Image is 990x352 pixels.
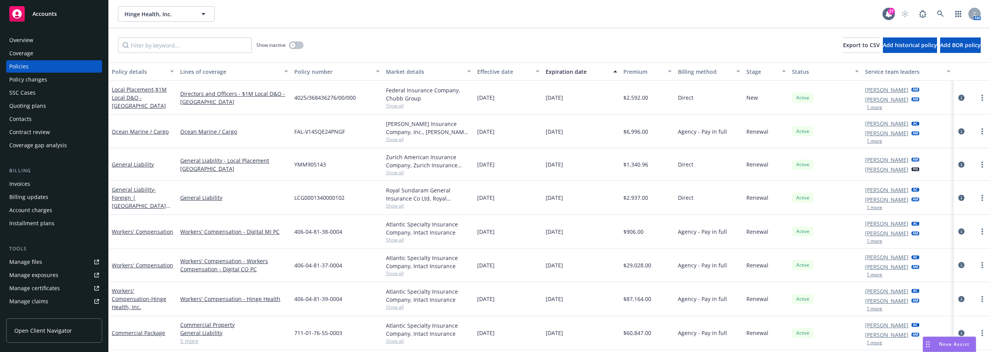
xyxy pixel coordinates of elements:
[865,68,942,76] div: Service team leaders
[477,194,495,202] span: [DATE]
[957,160,966,169] a: circleInformation
[386,86,471,102] div: Federal Insurance Company, Chubb Group
[957,227,966,236] a: circleInformation
[118,37,252,53] input: Filter by keyword...
[180,329,288,337] a: General Liability
[865,119,908,128] a: [PERSON_NAME]
[939,341,970,347] span: Nova Assist
[678,261,727,269] span: Agency - Pay in full
[256,42,286,48] span: Show inactive
[6,245,102,253] div: Tools
[865,186,908,194] a: [PERSON_NAME]
[978,294,987,304] a: more
[294,228,342,236] span: 406-04-81-38-0004
[9,256,42,268] div: Manage files
[386,254,471,270] div: Atlantic Specialty Insurance Company, Intact Insurance
[9,34,33,46] div: Overview
[795,228,811,235] span: Active
[112,228,173,235] a: Workers' Compensation
[112,128,169,135] a: Ocean Marine / Cargo
[9,178,30,190] div: Invoices
[678,228,727,236] span: Agency - Pay in full
[118,6,215,22] button: Hinge Health, Inc.
[746,94,758,102] span: New
[795,194,811,201] span: Active
[623,228,643,236] span: $906.00
[940,37,981,53] button: Add BOR policy
[678,329,727,337] span: Agency - Pay in full
[675,62,743,81] button: Billing method
[957,127,966,136] a: circleInformation
[746,194,768,202] span: Renewal
[951,6,966,22] a: Switch app
[6,269,102,281] a: Manage exposures
[9,295,48,308] div: Manage claims
[474,62,543,81] button: Effective date
[865,229,908,237] a: [PERSON_NAME]
[957,328,966,338] a: circleInformation
[6,3,102,25] a: Accounts
[477,295,495,303] span: [DATE]
[978,93,987,102] a: more
[888,8,895,15] div: 27
[867,105,882,110] button: 1 more
[6,191,102,203] a: Billing updates
[933,6,948,22] a: Search
[546,261,563,269] span: [DATE]
[125,10,191,18] span: Hinge Health, Inc.
[867,340,882,345] button: 1 more
[386,270,471,277] span: Show all
[6,178,102,190] a: Invoices
[923,337,933,352] div: Drag to move
[294,68,371,76] div: Policy number
[843,41,880,49] span: Export to CSV
[386,338,471,344] span: Show all
[978,328,987,338] a: more
[112,262,173,269] a: Workers' Compensation
[865,95,908,104] a: [PERSON_NAME]
[867,139,882,143] button: 1 more
[9,139,67,151] div: Coverage gap analysis
[294,295,342,303] span: 406-04-81-39-0004
[923,337,976,352] button: Nova Assist
[180,337,288,345] a: 5 more
[112,86,167,109] span: - $1M Local D&O - [GEOGRAPHIC_DATA]
[6,204,102,216] a: Account charges
[865,253,908,261] a: [PERSON_NAME]
[883,37,937,53] button: Add historical policy
[915,6,930,22] a: Report a Bug
[180,128,288,136] a: Ocean Marine / Cargo
[978,127,987,136] a: more
[865,287,908,295] a: [PERSON_NAME]
[294,94,356,102] span: 4025/368436276/00/000
[386,202,471,209] span: Show all
[678,68,732,76] div: Billing method
[112,86,167,109] a: Local Placement
[546,68,609,76] div: Expiration date
[386,220,471,236] div: Atlantic Specialty Insurance Company, Intact Insurance
[6,295,102,308] a: Manage claims
[978,260,987,270] a: more
[180,257,288,273] a: Workers' Compensation - Workers Compensation - Digital CO PC
[177,62,291,81] button: Lines of coverage
[978,193,987,202] a: more
[112,186,169,218] a: General Liability
[9,47,33,60] div: Coverage
[180,156,288,173] a: General Liability - Local Placement [GEOGRAPHIC_DATA]
[9,282,60,294] div: Manage certificates
[112,329,165,337] a: Commercial Package
[386,169,471,176] span: Show all
[865,196,908,204] a: [PERSON_NAME]
[978,160,987,169] a: more
[678,94,693,102] span: Direct
[112,295,166,311] span: - Hinge Health, Inc.
[623,160,648,168] span: $1,340.96
[386,136,471,143] span: Show all
[792,68,850,76] div: Status
[546,94,563,102] span: [DATE]
[386,186,471,202] div: Royal Sundaram General Insurance Co Ltd, Royal Sundaram General Insurance Co Ltd
[9,113,32,125] div: Contacts
[623,128,648,136] span: $6,996.00
[9,204,52,216] div: Account charges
